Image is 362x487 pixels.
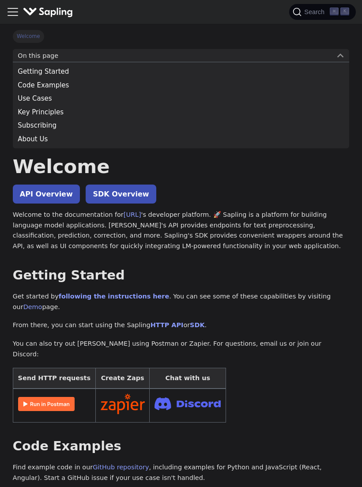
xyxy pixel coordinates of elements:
a: Subscribing [18,120,344,131]
a: [URL] [124,211,141,218]
a: Key Principles [18,107,344,118]
img: Run in Postman [18,397,75,411]
a: Sapling.ai [23,6,76,19]
nav: Breadcrumbs [13,30,349,42]
kbd: K [340,8,349,15]
p: Find example code in our , including examples for Python and JavaScript (React, Angular). Start a... [13,462,349,483]
a: GitHub repository [93,464,149,471]
th: Create Zaps [95,368,150,389]
a: Code Examples [18,80,344,91]
h2: Getting Started [13,268,349,283]
a: HTTP API [151,321,184,328]
h1: Welcome [13,155,349,178]
p: From there, you can start using the Sapling or . [13,320,349,331]
button: Search (Command+K) [289,4,355,20]
a: SDK [190,321,204,328]
a: Demo [23,303,42,310]
kbd: ⌘ [330,8,339,15]
span: Welcome [13,30,44,42]
img: Connect in Zapier [101,394,145,414]
h2: Code Examples [13,438,349,454]
button: Toggle navigation bar [6,5,19,19]
th: Send HTTP requests [13,368,95,389]
img: Sapling.ai [23,6,73,19]
th: Chat with us [150,368,226,389]
a: About Us [18,134,344,145]
p: You can also try out [PERSON_NAME] using Postman or Zapier. For questions, email us or join our D... [13,339,349,360]
a: API Overview [13,185,80,204]
p: Welcome to the documentation for 's developer platform. 🚀 Sapling is a platform for building lang... [13,210,349,252]
p: Get started by . You can see some of these capabilities by visiting our page. [13,291,349,313]
a: SDK Overview [86,185,156,204]
span: Search [302,8,330,15]
a: Getting Started [18,66,344,77]
img: Join Discord [155,395,221,413]
button: On this page [13,49,349,62]
a: following the instructions here [59,293,169,300]
a: Use Cases [18,93,344,104]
